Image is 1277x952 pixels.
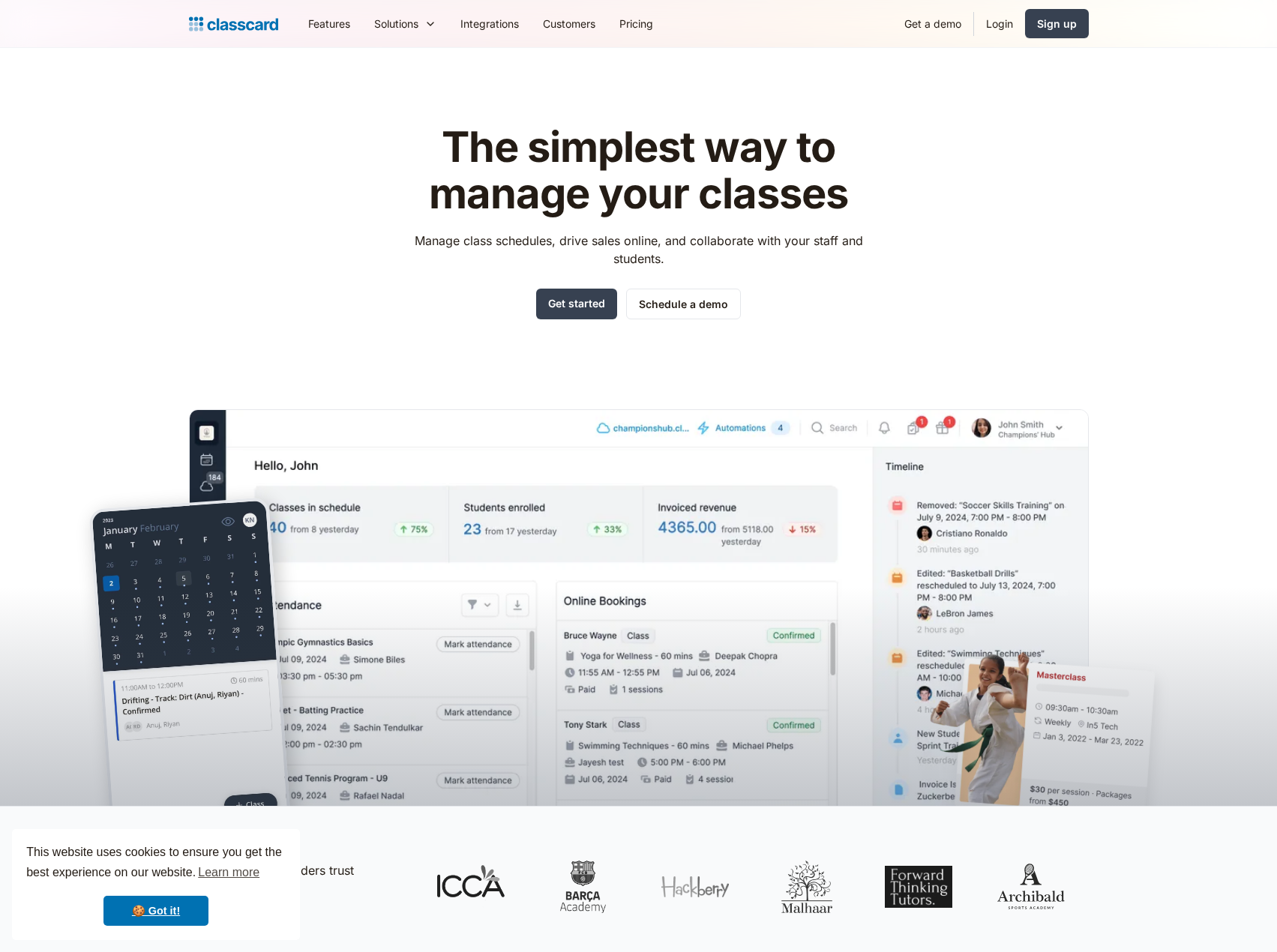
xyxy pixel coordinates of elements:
[103,896,208,926] a: dismiss cookie message
[892,7,973,40] a: Get a demo
[189,13,278,34] a: Logo
[12,829,300,940] div: cookieconsent
[400,232,877,268] p: Manage class schedules, drive sales online, and collaborate with your staff and students.
[196,861,262,884] a: learn more about cookies
[26,843,286,884] span: This website uses cookies to ensure you get the best experience on our website.
[448,7,531,40] a: Integrations
[1037,16,1077,31] div: Sign up
[196,861,406,897] p: class providers trust Classcard
[374,16,418,31] div: Solutions
[296,7,362,40] a: Features
[400,124,877,217] h1: The simplest way to manage your classes
[626,289,741,319] a: Schedule a demo
[1025,9,1089,38] a: Sign up
[607,7,665,40] a: Pricing
[536,289,617,319] a: Get started
[531,7,607,40] a: Customers
[974,7,1025,40] a: Login
[362,7,448,40] div: Solutions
